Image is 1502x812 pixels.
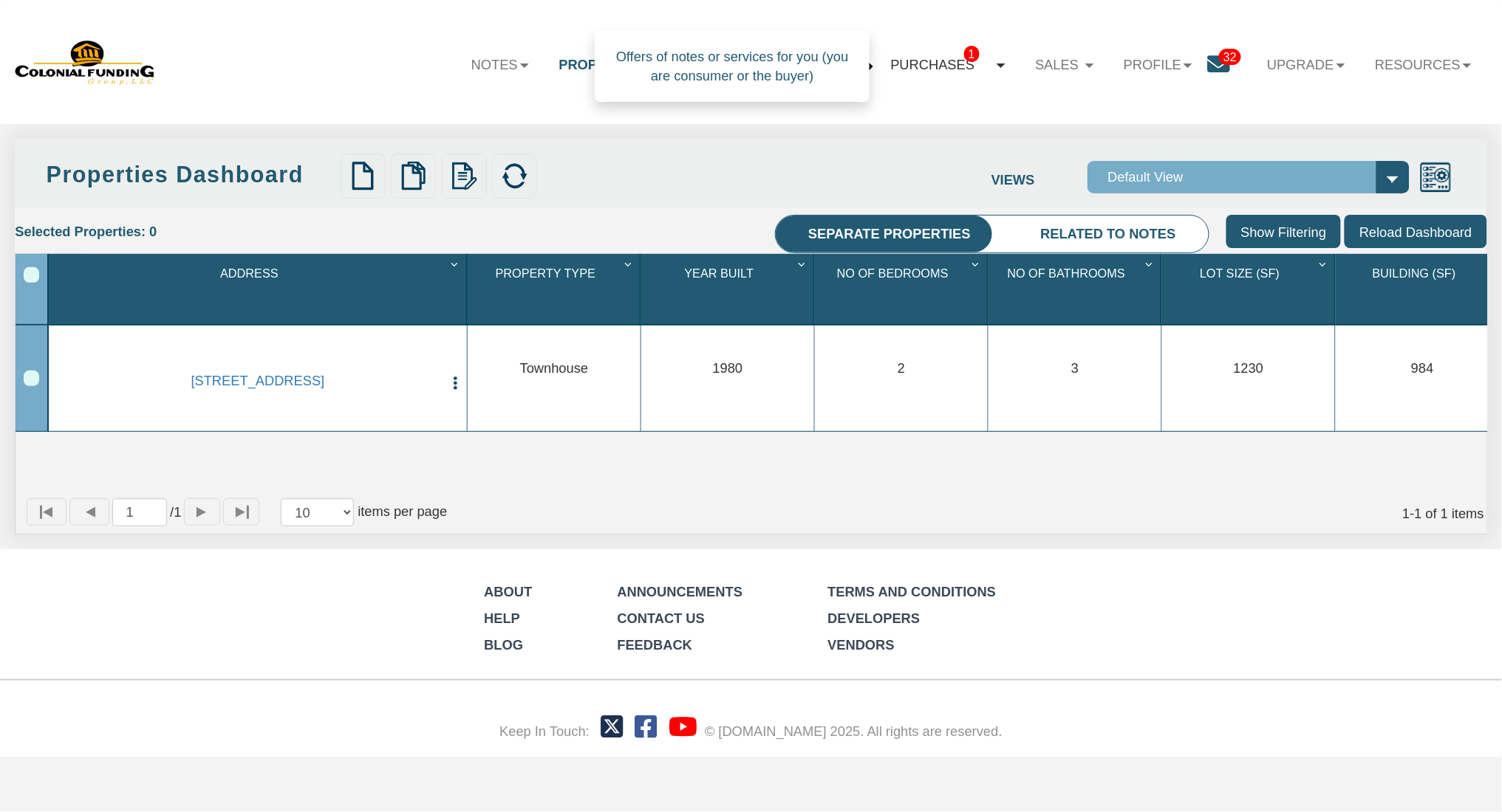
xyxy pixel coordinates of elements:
[15,38,156,86] img: 579666
[484,637,523,653] a: Blog
[1234,361,1264,376] span: 1230
[484,610,520,626] a: Help
[776,216,1004,253] li: Separate properties
[349,162,378,190] img: new.png
[15,215,168,249] div: Selected Properties: 0
[819,259,987,319] div: No Of Bedrooms Sort None
[220,266,279,280] span: Address
[484,584,532,599] a: About
[223,498,259,526] button: Page to last
[52,259,466,319] div: Sort None
[964,46,980,62] span: 1
[24,371,39,386] div: Row 1, Row Selection Checkbox
[1419,161,1452,194] img: views.png
[471,259,640,319] div: Property Type Sort None
[1315,254,1334,272] div: Column Menu
[496,266,595,280] span: Property Type
[27,498,66,526] button: Page to first
[992,259,1161,319] div: No Of Bathrooms Sort None
[1208,43,1252,91] a: 32
[968,254,986,272] div: Column Menu
[1226,215,1342,248] input: Show Filtering
[544,43,661,88] a: Properties
[1411,361,1434,376] span: 984
[1200,266,1280,280] span: Lot Size (Sf)
[875,43,1020,88] a: Purchases1
[1020,43,1109,88] a: Sales
[184,498,220,526] button: Page forward
[1008,216,1209,253] li: Related to notes
[456,43,544,88] a: Notes
[827,610,920,626] a: Developers
[1402,506,1484,521] span: 1 1 of 1 items
[794,254,813,272] div: Column Menu
[898,361,905,376] span: 2
[992,259,1161,319] div: Sort None
[399,162,428,190] img: copy.png
[713,361,743,376] span: 1980
[447,373,463,392] button: Press to open the property menu
[621,254,639,272] div: Column Menu
[1008,266,1126,280] span: No Of Bathrooms
[74,373,441,389] a: 0001 B Lafayette Ave, Baltimore, MD, 21202
[47,159,335,191] div: Properties Dashboard
[471,259,640,319] div: Sort None
[170,504,174,520] abbr: of
[69,498,109,526] button: Page back
[358,503,447,519] span: items per page
[1219,49,1241,65] span: 32
[1410,506,1415,521] abbr: through
[1109,43,1208,88] a: Profile
[827,637,894,653] a: Vendors
[1141,254,1160,272] div: Column Menu
[1071,361,1079,376] span: 3
[499,722,590,741] div: Keep In Touch:
[595,30,870,102] div: Offers of notes or services for you (you are consumer or the buyer)
[685,266,754,280] span: Year Built
[618,584,743,599] a: Announcements
[827,584,996,599] a: Terms and Conditions
[1252,43,1360,88] a: Upgrade
[170,503,181,522] span: 1
[1166,259,1334,319] div: Sort None
[24,267,39,283] div: Select All
[1166,259,1334,319] div: Lot Size (Sf) Sort None
[450,162,479,190] img: edit.png
[819,259,987,319] div: Sort None
[1373,266,1456,280] span: Building (Sf)
[447,375,463,391] img: cell-menu.png
[1360,43,1487,88] a: Resources
[500,162,529,190] img: refresh.png
[705,722,1003,741] div: © [DOMAIN_NAME] 2025. All rights are reserved.
[618,610,705,626] a: Contact Us
[520,361,589,376] span: Townhouse
[645,259,813,319] div: Year Built Sort None
[991,161,1088,190] label: Views
[447,254,465,272] div: Column Menu
[618,637,693,653] a: Feedback
[1345,215,1486,248] input: Reload Dashboard
[52,259,466,319] div: Address Sort None
[837,266,949,280] span: No Of Bedrooms
[645,259,813,319] div: Sort None
[112,498,167,527] input: Selected page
